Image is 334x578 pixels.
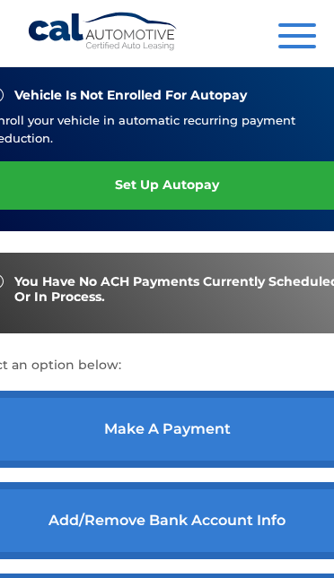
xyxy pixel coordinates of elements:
[278,23,316,53] button: Menu
[14,88,247,103] span: vehicle is not enrolled for autopay
[27,12,180,56] a: Cal Automotive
